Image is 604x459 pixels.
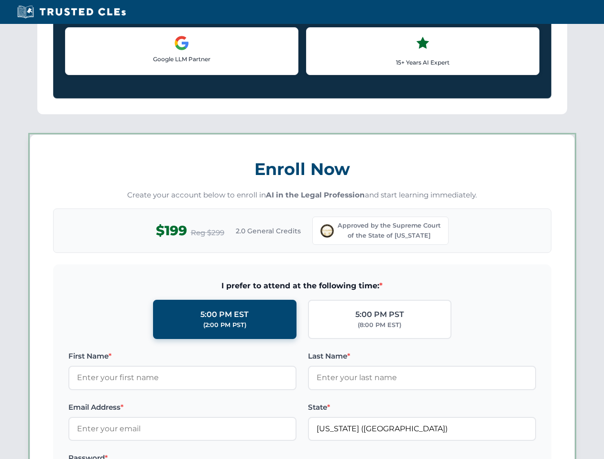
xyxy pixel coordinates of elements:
[53,190,551,201] p: Create your account below to enroll in and start learning immediately.
[308,402,536,413] label: State
[355,308,404,321] div: 5:00 PM PST
[314,58,531,67] p: 15+ Years AI Expert
[156,220,187,241] span: $199
[308,350,536,362] label: Last Name
[68,417,297,441] input: Enter your email
[73,55,290,64] p: Google LLM Partner
[174,35,189,51] img: Google
[68,366,297,390] input: Enter your first name
[53,154,551,184] h3: Enroll Now
[320,224,334,238] img: Supreme Court of Ohio
[14,5,129,19] img: Trusted CLEs
[358,320,401,330] div: (8:00 PM EST)
[200,308,249,321] div: 5:00 PM EST
[68,350,297,362] label: First Name
[236,226,301,236] span: 2.0 General Credits
[68,280,536,292] span: I prefer to attend at the following time:
[203,320,246,330] div: (2:00 PM PST)
[266,190,365,199] strong: AI in the Legal Profession
[68,402,297,413] label: Email Address
[191,227,224,239] span: Reg $299
[308,366,536,390] input: Enter your last name
[308,417,536,441] input: Ohio (OH)
[338,221,440,240] span: Approved by the Supreme Court of the State of [US_STATE]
